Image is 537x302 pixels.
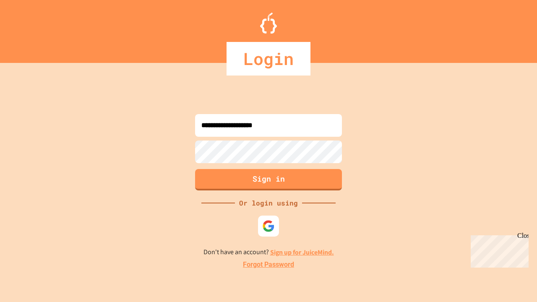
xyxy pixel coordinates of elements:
img: Logo.svg [260,13,277,34]
p: Don't have an account? [203,247,334,258]
a: Forgot Password [243,260,294,270]
button: Sign in [195,169,342,190]
div: Chat with us now!Close [3,3,58,53]
div: Or login using [235,198,302,208]
img: google-icon.svg [262,220,275,232]
iframe: chat widget [467,232,529,268]
iframe: chat widget [502,268,529,294]
div: Login [227,42,310,75]
a: Sign up for JuiceMind. [270,248,334,257]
